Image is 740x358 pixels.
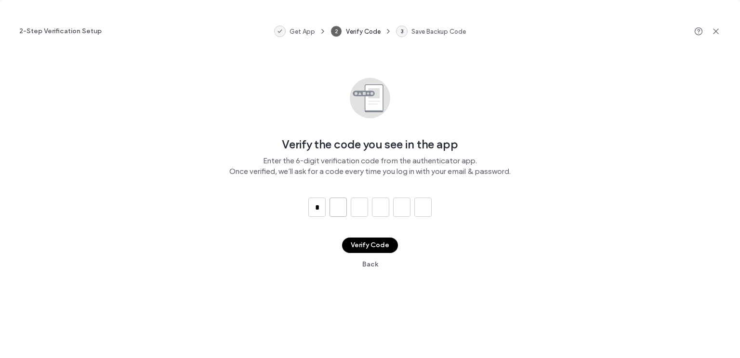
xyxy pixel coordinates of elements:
button: Verify Code [342,238,398,253]
span: Verify the code you see in the app [282,137,458,152]
span: Verify Code [346,28,381,35]
span: Help [22,7,41,15]
span: Get App [290,28,315,35]
div: 2 [330,26,342,37]
button: Back [348,257,392,272]
span: 2-Step Verification Setup [19,27,102,36]
span: Enter the 6-digit verification code from the authenticator app. Once verified, we’ll ask for a co... [229,156,511,177]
